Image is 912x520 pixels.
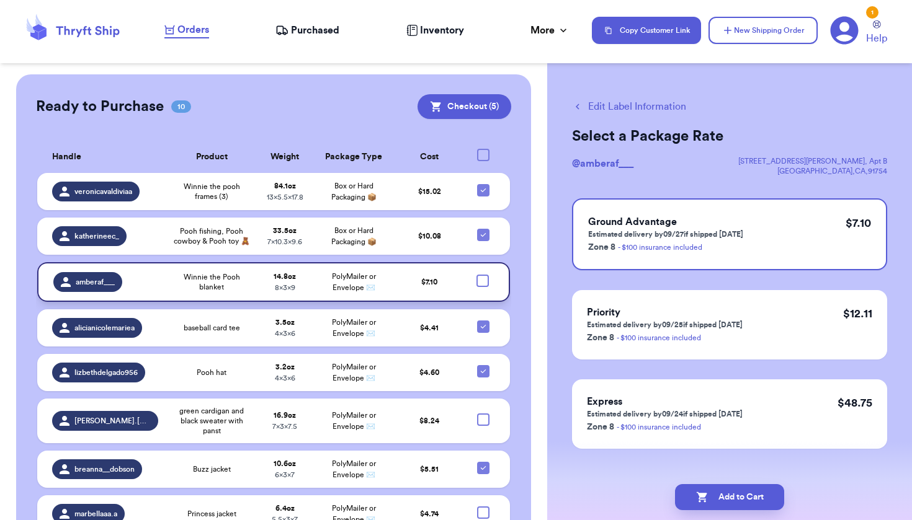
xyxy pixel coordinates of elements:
[275,284,295,291] span: 8 x 3 x 9
[166,141,257,173] th: Product
[332,460,376,478] span: PolyMailer or Envelope ✉️
[171,100,191,113] span: 10
[74,368,138,377] span: lizbethdelgado956
[675,484,784,510] button: Add to Cart
[74,231,119,241] span: katherineec_
[420,465,439,473] span: $ 5.51
[274,273,296,280] strong: 14.8 oz
[173,182,250,201] span: Winnie the pooh frames (3)
[572,99,686,114] button: Edit Label Information
[74,509,117,519] span: marbellaaa.a
[588,229,743,239] p: Estimated delivery by 09/27 if shipped [DATE]
[273,227,297,234] strong: 33.5 oz
[275,505,295,512] strong: 6.4 oz
[257,141,313,173] th: Weight
[866,6,878,19] div: 1
[419,369,439,376] span: $ 4.60
[418,188,441,195] span: $ 15.02
[587,333,614,342] span: Zone 8
[274,460,296,467] strong: 10.6 oz
[332,273,376,291] span: PolyMailer or Envelope ✉️
[592,17,701,44] button: Copy Customer Link
[418,94,511,119] button: Checkout (5)
[588,217,677,227] span: Ground Advantage
[275,330,295,337] span: 4 x 3 x 6
[843,305,872,322] p: $ 12.11
[275,23,339,38] a: Purchased
[36,97,164,117] h2: Ready to Purchase
[187,509,236,519] span: Princess jacket
[164,22,209,38] a: Orders
[738,156,887,166] div: [STREET_ADDRESS][PERSON_NAME] , Apt B
[173,406,250,436] span: green cardigan and black sweater with panst
[419,417,439,425] span: $ 8.24
[52,151,81,164] span: Handle
[587,307,620,317] span: Priority
[420,510,439,518] span: $ 4.74
[173,226,250,246] span: Pooh fishing, Pooh cowboy & Pooh toy 🧸
[275,363,295,371] strong: 3.2 oz
[587,423,614,431] span: Zone 8
[74,187,132,196] span: veronicavaldiviaa
[406,23,464,38] a: Inventory
[275,374,295,382] span: 4 x 3 x 6
[866,20,887,46] a: Help
[313,141,395,173] th: Package Type
[76,277,115,287] span: amberaf___
[332,363,376,382] span: PolyMailer or Envelope ✉️
[530,23,570,38] div: More
[420,23,464,38] span: Inventory
[332,412,376,430] span: PolyMailer or Envelope ✉️
[177,22,209,37] span: Orders
[866,31,887,46] span: Help
[588,243,615,252] span: Zone 8
[587,409,743,419] p: Estimated delivery by 09/24 if shipped [DATE]
[420,324,439,332] span: $ 4.41
[618,244,702,251] a: - $100 insurance included
[421,278,437,286] span: $ 7.10
[838,394,872,412] p: $ 48.75
[74,323,135,333] span: alicianicolemariea
[267,193,303,201] span: 13 x 5.5 x 17.8
[275,471,295,478] span: 6 x 3 x 7
[572,159,633,169] span: @ amberaf___
[291,23,339,38] span: Purchased
[197,368,226,377] span: Pooh hat
[275,319,295,326] strong: 3.5 oz
[572,126,887,146] h2: Select a Package Rate
[274,182,296,190] strong: 84.1 oz
[830,16,859,45] a: 1
[173,272,250,292] span: Winnie the Pooh blanket
[267,238,302,245] span: 7 x 10.3 x 9.6
[272,423,297,430] span: 7 x 3 x 7.5
[74,464,135,474] span: breanna__dobson
[587,320,743,330] p: Estimated delivery by 09/25 if shipped [DATE]
[74,416,151,426] span: [PERSON_NAME].[PERSON_NAME]
[617,334,701,342] a: - $100 insurance included
[395,141,464,173] th: Cost
[617,423,701,431] a: - $100 insurance included
[184,323,240,333] span: baseball card tee
[709,17,818,44] button: New Shipping Order
[846,214,871,232] p: $ 7.10
[331,182,377,201] span: Box or Hard Packaging 📦
[274,412,296,419] strong: 16.9 oz
[587,397,622,407] span: Express
[193,464,231,474] span: Buzz jacket
[331,227,377,245] span: Box or Hard Packaging 📦
[332,319,376,337] span: PolyMailer or Envelope ✉️
[418,232,441,240] span: $ 10.08
[738,166,887,176] div: [GEOGRAPHIC_DATA] , CA , 91754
